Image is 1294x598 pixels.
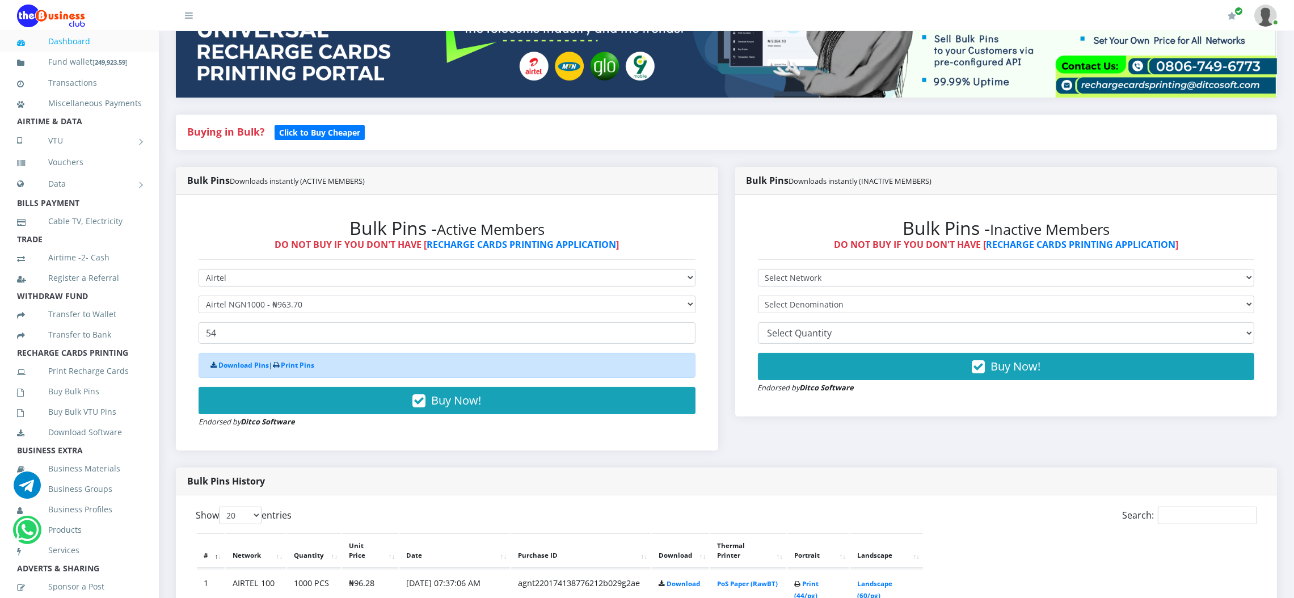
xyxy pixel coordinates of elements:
strong: DO NOT BUY IF YOU DON'T HAVE [ ] [275,238,619,251]
strong: Ditco Software [241,416,295,427]
a: Download [667,579,700,588]
th: Date: activate to sort column ascending [399,533,510,568]
h2: Bulk Pins - [199,217,696,239]
i: Renew/Upgrade Subscription [1228,11,1236,20]
a: Fund wallet[249,923.59] [17,49,142,75]
a: Transactions [17,70,142,96]
small: Inactive Members [990,220,1110,239]
a: Print Recharge Cards [17,358,142,384]
input: Enter Quantity [199,322,696,344]
a: Transfer to Wallet [17,301,142,327]
a: Download Pins [218,360,269,370]
h2: Bulk Pins - [758,217,1255,239]
label: Show entries [196,507,292,524]
select: Showentries [219,507,262,524]
th: Landscape: activate to sort column ascending [850,533,923,568]
a: Vouchers [17,149,142,175]
label: Search: [1122,507,1257,524]
th: #: activate to sort column descending [197,533,225,568]
small: [ ] [92,58,128,66]
img: Logo [17,5,85,27]
button: Buy Now! [758,353,1255,380]
strong: Buying in Bulk? [187,125,264,138]
strong: DO NOT BUY IF YOU DON'T HAVE [ ] [834,238,1178,251]
small: Endorsed by [758,382,854,393]
a: RECHARGE CARDS PRINTING APPLICATION [986,238,1175,251]
strong: | [210,360,314,370]
a: Miscellaneous Payments [17,90,142,116]
a: Chat for support [15,525,39,544]
strong: Bulk Pins History [187,475,265,487]
a: Products [17,517,142,543]
a: Business Materials [17,456,142,482]
a: Business Groups [17,476,142,502]
a: Buy Bulk Pins [17,378,142,405]
small: Endorsed by [199,416,295,427]
span: Renew/Upgrade Subscription [1234,7,1243,15]
a: Download Software [17,419,142,445]
a: Cable TV, Electricity [17,208,142,234]
strong: Bulk Pins [747,174,932,187]
th: Unit Price: activate to sort column ascending [342,533,398,568]
a: Buy Bulk VTU Pins [17,399,142,425]
img: User [1254,5,1277,27]
b: Click to Buy Cheaper [279,127,360,138]
th: Quantity: activate to sort column ascending [287,533,341,568]
a: Register a Referral [17,265,142,291]
th: Portrait: activate to sort column ascending [787,533,849,568]
a: Transfer to Bank [17,322,142,348]
th: Download: activate to sort column ascending [652,533,709,568]
span: Buy Now! [990,359,1040,374]
strong: Bulk Pins [187,174,365,187]
a: Dashboard [17,28,142,54]
span: Buy Now! [431,393,481,408]
a: Business Profiles [17,496,142,523]
b: 249,923.59 [95,58,125,66]
a: PoS Paper (RawBT) [717,579,778,588]
input: Search: [1158,507,1257,524]
a: Airtime -2- Cash [17,245,142,271]
small: Active Members [437,220,545,239]
small: Downloads instantly (INACTIVE MEMBERS) [789,176,932,186]
a: Print Pins [281,360,314,370]
a: Services [17,537,142,563]
strong: Ditco Software [800,382,854,393]
a: RECHARGE CARDS PRINTING APPLICATION [427,238,616,251]
button: Buy Now! [199,387,696,414]
a: Data [17,170,142,198]
th: Network: activate to sort column ascending [226,533,286,568]
th: Purchase ID: activate to sort column ascending [511,533,651,568]
a: VTU [17,127,142,155]
a: Click to Buy Cheaper [275,125,365,138]
th: Thermal Printer: activate to sort column ascending [710,533,786,568]
a: Chat for support [14,480,41,499]
small: Downloads instantly (ACTIVE MEMBERS) [230,176,365,186]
